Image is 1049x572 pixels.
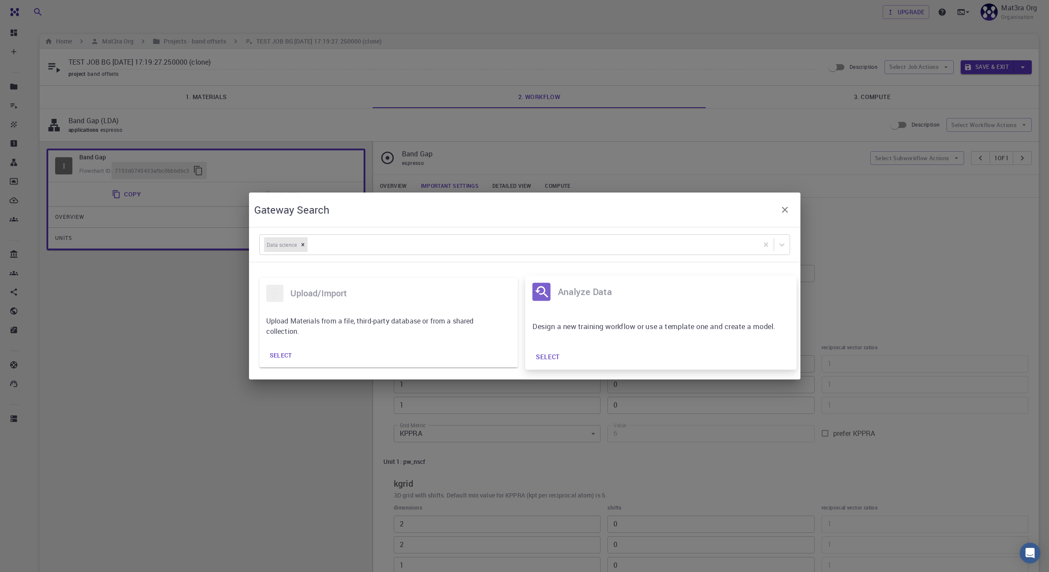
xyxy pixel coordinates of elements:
p: Design a new training workflow or use a template one and create a model. [532,321,776,332]
p: Upload Materials from a file, third-party database or from a shared collection. [266,316,499,336]
div: Remove [object Object] [298,242,308,248]
h6: analyze data [557,285,789,299]
div: Open Intercom Messenger [1020,543,1040,563]
span: Support [18,6,49,14]
h6: Data science [267,240,297,249]
h5: Gateway Search [254,203,330,217]
h6: upload/import [290,286,511,300]
button: Select [529,348,567,366]
button: Select [263,347,299,364]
